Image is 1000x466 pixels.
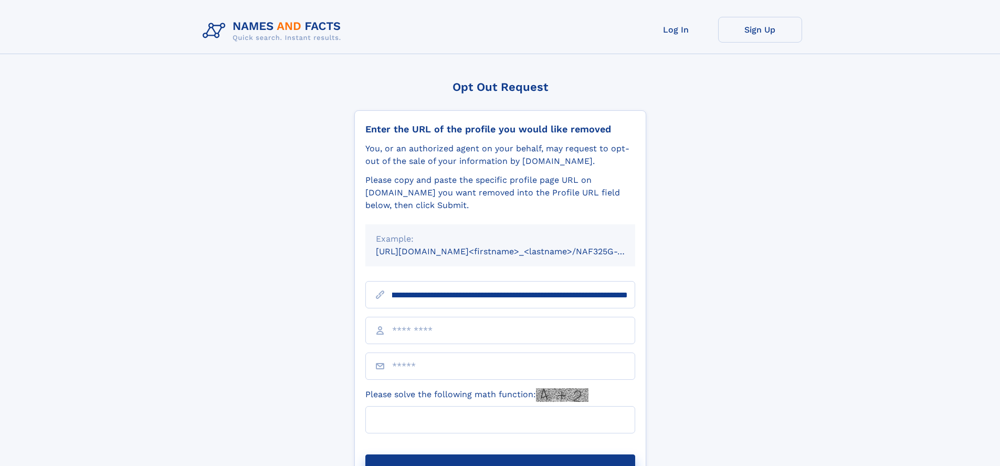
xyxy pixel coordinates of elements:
[376,246,655,256] small: [URL][DOMAIN_NAME]<firstname>_<lastname>/NAF325G-xxxxxxxx
[365,142,635,168] div: You, or an authorized agent on your behalf, may request to opt-out of the sale of your informatio...
[354,80,646,94] div: Opt Out Request
[365,123,635,135] div: Enter the URL of the profile you would like removed
[365,388,588,402] label: Please solve the following math function:
[376,233,625,245] div: Example:
[198,17,350,45] img: Logo Names and Facts
[718,17,802,43] a: Sign Up
[365,174,635,212] div: Please copy and paste the specific profile page URL on [DOMAIN_NAME] you want removed into the Pr...
[634,17,718,43] a: Log In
